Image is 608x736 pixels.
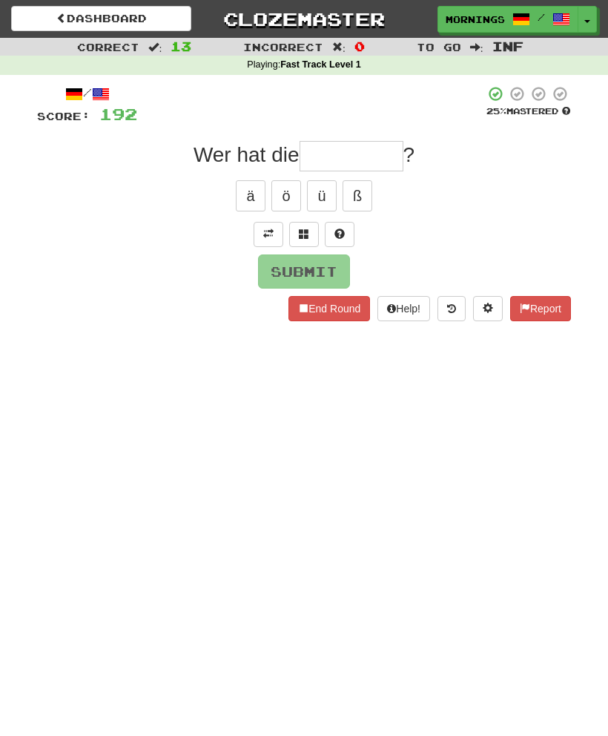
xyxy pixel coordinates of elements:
[403,143,415,166] span: ?
[271,180,301,211] button: ö
[343,180,372,211] button: ß
[37,110,90,122] span: Score:
[325,222,354,247] button: Single letter hint - you only get 1 per sentence and score half the points! alt+h
[538,12,545,22] span: /
[254,222,283,247] button: Toggle translation (alt+t)
[37,85,137,104] div: /
[332,42,346,52] span: :
[307,180,337,211] button: ü
[492,39,523,53] span: Inf
[437,296,466,321] button: Round history (alt+y)
[485,105,571,117] div: Mastered
[171,39,191,53] span: 13
[194,143,300,166] span: Wer hat die
[470,42,483,52] span: :
[289,222,319,247] button: Switch sentence to multiple choice alt+p
[437,6,578,33] a: MorningSky1558 /
[446,13,505,26] span: MorningSky1558
[148,42,162,52] span: :
[280,59,361,70] strong: Fast Track Level 1
[417,41,461,53] span: To go
[354,39,365,53] span: 0
[258,254,350,289] button: Submit
[214,6,394,32] a: Clozemaster
[243,41,323,53] span: Incorrect
[11,6,191,31] a: Dashboard
[77,41,139,53] span: Correct
[236,180,265,211] button: ä
[510,296,571,321] button: Report
[377,296,430,321] button: Help!
[288,296,370,321] button: End Round
[99,105,137,123] span: 192
[486,106,506,116] span: 25 %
